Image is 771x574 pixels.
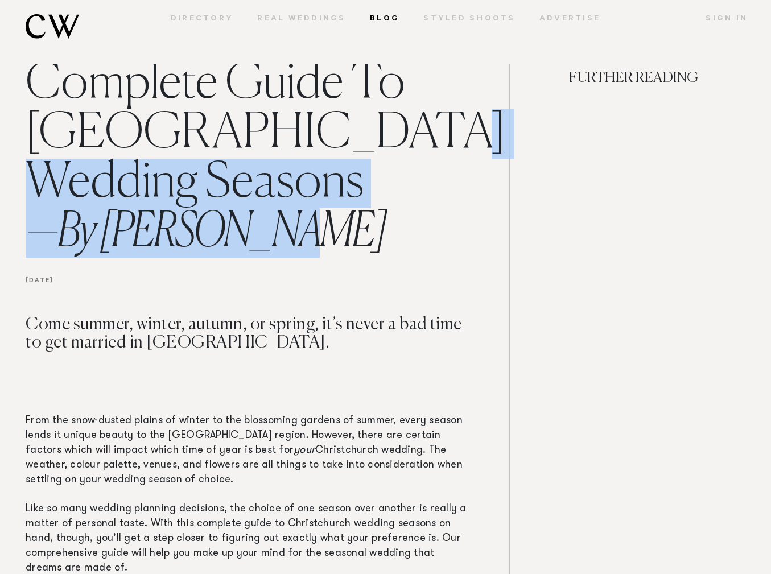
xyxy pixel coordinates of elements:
span: From the snow-dusted plains of winter to the blossoming gardens of summer, every season lends it ... [26,416,463,456]
img: monogram.svg [26,14,79,39]
a: Styled Shoots [411,14,527,24]
a: Sign In [694,14,748,24]
h4: FURTHER READING [522,68,745,128]
a: Blog [358,14,411,24]
a: Advertise [527,14,613,24]
span: — [26,209,57,257]
h3: Come summer, winter, autumn, or spring, it’s never a bad time to get married in [GEOGRAPHIC_DATA]. [26,316,472,414]
span: Like so many wedding planning decisions, the choice of one season over another is really a matter... [26,504,467,573]
span: Christchurch wedding. The weather, colour palette, venues, and flowers are all things to take int... [26,445,463,485]
a: Real Weddings [245,14,358,24]
span: your [294,445,315,456]
a: Directory [159,14,246,24]
h6: [DATE] [26,258,472,316]
h1: Complete Guide To [GEOGRAPHIC_DATA] Wedding Seasons [26,60,472,258]
span: By [PERSON_NAME] [26,209,386,257]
